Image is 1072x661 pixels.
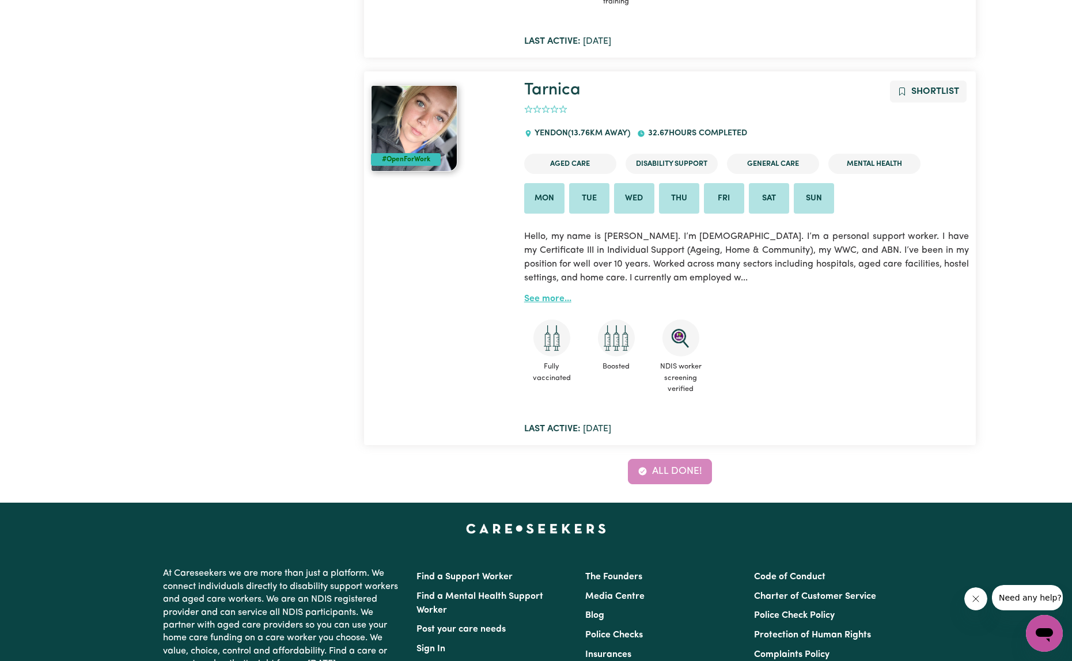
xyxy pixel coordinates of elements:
[416,592,543,615] a: Find a Mental Health Support Worker
[524,424,611,434] span: [DATE]
[749,183,789,214] li: Available on Sat
[524,37,581,46] b: Last active:
[371,85,457,172] img: View Tarnica's profile
[524,82,581,98] a: Tarnica
[524,154,616,174] li: Aged Care
[524,37,611,46] span: [DATE]
[585,572,642,582] a: The Founders
[416,644,445,654] a: Sign In
[533,320,570,356] img: Care and support worker has received 2 doses of COVID-19 vaccine
[569,183,609,214] li: Available on Tue
[524,103,567,116] div: add rating by typing an integer from 0 to 5 or pressing arrow keys
[371,85,510,172] a: Tarnica#OpenForWork
[653,356,709,399] span: NDIS worker screening verified
[964,587,987,610] iframe: Close message
[637,118,753,149] div: 32.67 hours completed
[754,611,835,620] a: Police Check Policy
[754,592,876,601] a: Charter of Customer Service
[524,118,637,149] div: YENDON
[614,183,654,214] li: Available on Wed
[416,572,513,582] a: Find a Support Worker
[754,650,829,659] a: Complaints Policy
[589,356,644,377] span: Boosted
[585,592,645,601] a: Media Centre
[794,183,834,214] li: Available on Sun
[704,183,744,214] li: Available on Fri
[524,424,581,434] b: Last active:
[662,320,699,356] img: NDIS Worker Screening Verified
[911,87,959,96] span: Shortlist
[524,183,565,214] li: Available on Mon
[754,630,871,640] a: Protection of Human Rights
[992,585,1063,610] iframe: Message from company
[371,153,441,166] div: #OpenForWork
[524,356,579,388] span: Fully vaccinated
[890,81,967,102] button: Add to shortlist
[659,183,699,214] li: Available on Thu
[754,572,825,582] a: Code of Conduct
[585,611,604,620] a: Blog
[585,650,631,659] a: Insurances
[727,154,819,174] li: General Care
[524,223,969,292] p: Hello, my name is [PERSON_NAME]. I’m [DEMOGRAPHIC_DATA]. I’m a personal support worker. I have my...
[416,625,506,634] a: Post your care needs
[466,523,606,533] a: Careseekers home page
[524,294,571,303] a: See more...
[828,154,921,174] li: Mental Health
[585,630,643,640] a: Police Checks
[626,154,718,174] li: Disability Support
[598,320,635,356] img: Care and support worker has received booster dose of COVID-19 vaccination
[1026,615,1063,652] iframe: Button to launch messaging window
[568,129,630,138] span: ( 13.76 km away)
